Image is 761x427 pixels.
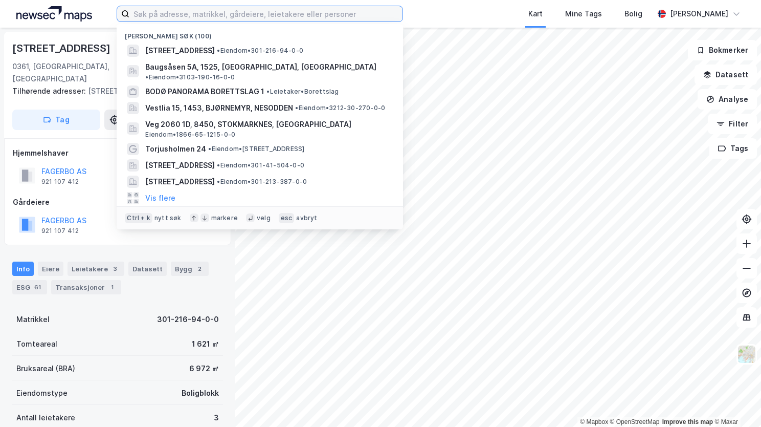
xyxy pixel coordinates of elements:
[16,6,92,22] img: logo.a4113a55bc3d86da70a041830d287a7e.svg
[16,387,68,399] div: Eiendomstype
[192,338,219,350] div: 1 621 ㎡
[208,145,304,153] span: Eiendom • [STREET_ADDRESS]
[110,264,120,274] div: 3
[68,262,124,276] div: Leietakere
[528,8,543,20] div: Kart
[217,47,303,55] span: Eiendom • 301-216-94-0-0
[708,114,757,134] button: Filter
[32,282,43,292] div: 61
[128,262,167,276] div: Datasett
[145,73,235,81] span: Eiendom • 3103-190-16-0-0
[145,118,391,131] span: Veg 2060 1D, 8450, STOKMARKNES, [GEOGRAPHIC_DATA]
[154,214,182,222] div: nytt søk
[129,6,402,22] input: Søk på adresse, matrikkel, gårdeiere, leietakere eller personer
[12,262,34,276] div: Info
[145,86,264,98] span: BODØ PANORAMA BORETTSLAG 1
[38,262,63,276] div: Eiere
[610,418,660,425] a: OpenStreetMap
[698,89,757,110] button: Analyse
[214,412,219,424] div: 3
[194,264,205,274] div: 2
[171,262,209,276] div: Bygg
[145,176,215,188] span: [STREET_ADDRESS]
[157,313,219,326] div: 301-216-94-0-0
[688,40,757,60] button: Bokmerker
[208,145,211,153] span: •
[217,161,304,169] span: Eiendom • 301-41-504-0-0
[266,88,339,96] span: Leietaker • Borettslag
[710,378,761,427] iframe: Chat Widget
[125,213,152,223] div: Ctrl + k
[145,45,215,57] span: [STREET_ADDRESS]
[565,8,602,20] div: Mine Tags
[16,313,50,326] div: Matrikkel
[257,214,271,222] div: velg
[217,47,220,54] span: •
[12,40,113,56] div: [STREET_ADDRESS]
[16,362,75,375] div: Bruksareal (BRA)
[662,418,713,425] a: Improve this map
[217,178,307,186] span: Eiendom • 301-213-387-0-0
[709,138,757,159] button: Tags
[13,196,222,208] div: Gårdeiere
[12,85,215,97] div: [STREET_ADDRESS]
[145,61,376,73] span: Baugsåsen 5A, 1525, [GEOGRAPHIC_DATA], [GEOGRAPHIC_DATA]
[296,214,317,222] div: avbryt
[145,192,175,204] button: Vis flere
[182,387,219,399] div: Boligblokk
[12,87,88,95] span: Tilhørende adresser:
[737,345,756,364] img: Z
[279,213,295,223] div: esc
[211,214,238,222] div: markere
[266,88,270,95] span: •
[145,159,215,172] span: [STREET_ADDRESS]
[51,280,121,294] div: Transaksjoner
[12,110,100,130] button: Tag
[145,73,148,81] span: •
[295,104,385,112] span: Eiendom • 3212-30-270-0-0
[295,104,298,112] span: •
[41,178,79,186] div: 921 107 412
[16,338,57,350] div: Tomteareal
[217,161,220,169] span: •
[145,131,235,139] span: Eiendom • 1866-65-1215-0-0
[670,8,728,20] div: [PERSON_NAME]
[12,280,47,294] div: ESG
[13,147,222,159] div: Hjemmelshaver
[117,24,403,42] div: [PERSON_NAME] søk (100)
[695,65,757,85] button: Datasett
[12,60,144,85] div: 0361, [GEOGRAPHIC_DATA], [GEOGRAPHIC_DATA]
[16,412,75,424] div: Antall leietakere
[217,178,220,185] span: •
[145,143,206,155] span: Torjusholmen 24
[189,362,219,375] div: 6 972 ㎡
[580,418,608,425] a: Mapbox
[107,282,117,292] div: 1
[624,8,642,20] div: Bolig
[145,102,293,114] span: Vestlia 15, 1453, BJØRNEMYR, NESODDEN
[41,227,79,235] div: 921 107 412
